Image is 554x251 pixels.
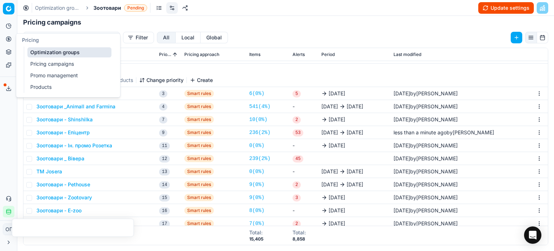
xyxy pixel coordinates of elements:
a: 9(0%) [249,194,264,201]
div: by [PERSON_NAME] [393,90,458,97]
button: Create [190,77,213,84]
td: - [290,100,318,113]
td: - [290,139,318,152]
span: 15 [159,194,170,202]
span: 7 [159,116,167,124]
a: Promo management [27,70,111,81]
a: 541(4%) [249,103,271,110]
a: 7(0%) [249,220,264,227]
div: by [PERSON_NAME] [393,207,458,214]
span: Smart rules [184,181,214,188]
span: Items [249,52,260,57]
span: Smart rules [184,129,214,136]
div: by [PERSON_NAME] [393,155,458,162]
span: [DATE] [329,194,345,201]
nav: breadcrumb [35,4,147,12]
button: Sorted by Priority ascending [171,51,179,58]
div: 15,405 [249,236,263,242]
h5: Зоотовари [38,66,213,74]
span: 13 [159,168,170,176]
button: ТМ Josera [36,168,62,175]
span: 53 [293,129,303,137]
a: 0(0%) [249,142,264,149]
button: Change priority [139,77,184,84]
a: 9(0%) [249,181,264,188]
span: 2 [293,220,301,228]
span: Smart rules [184,103,214,110]
span: [DATE] [393,142,410,148]
span: less than a minute ago [393,129,447,135]
span: Smart rules [184,155,214,162]
span: [DATE] [347,181,363,188]
span: [DATE] [329,207,345,214]
td: - [290,204,318,217]
span: ЗоотовариPending [93,4,147,12]
span: 45 [293,155,303,163]
span: 3 [293,194,301,202]
span: 5 [293,90,301,98]
div: Open Intercom Messenger [524,226,541,244]
span: Pending [124,4,147,12]
span: [DATE] [347,103,363,110]
a: Products [27,82,111,92]
span: 2 [293,181,301,189]
a: 6(0%) [249,90,264,97]
div: by [PERSON_NAME] [393,103,458,110]
span: 14 [159,181,170,189]
span: Smart rules [184,90,214,97]
div: by [PERSON_NAME] [393,220,458,227]
button: Зоотовари - Zootovary [36,194,92,201]
button: Зоотовари _ Вівера [36,155,84,162]
span: ОГ [3,224,14,235]
div: Total : [249,229,263,236]
span: [DATE] [347,129,363,136]
button: Update settings [478,2,534,14]
a: Optimization groups [35,4,81,12]
span: Pricing approach [184,52,219,57]
div: by [PERSON_NAME] [393,194,458,201]
span: [DATE] [321,129,338,136]
span: [DATE] [393,155,410,161]
span: [DATE] [393,207,410,213]
span: Зоотовари [93,4,121,12]
a: 236(2%) [249,129,271,136]
a: Pricing campaigns [27,59,111,69]
span: Pricing [22,37,39,43]
span: 17 [159,220,170,228]
span: [DATE] [393,116,410,122]
h1: Pricing campaigns [17,17,554,27]
span: [DATE] [393,103,410,109]
span: [DATE] [329,90,345,97]
button: local [176,32,201,43]
span: 12 [159,155,170,163]
span: 3 [159,90,167,98]
td: - [290,165,318,178]
span: [DATE] [393,90,410,96]
button: Зоотовари - Ін. промо Розетка [36,142,112,149]
button: ОГ [3,224,14,235]
div: by [PERSON_NAME] [393,116,458,123]
span: [DATE] [393,220,410,226]
span: [DATE] [321,181,338,188]
span: 9 [159,129,167,137]
span: 2 [293,116,301,124]
span: [DATE] [393,181,410,187]
button: Filter [123,32,154,43]
span: Smart rules [184,220,214,227]
span: Smart rules [184,168,214,175]
a: 0(0%) [249,168,264,175]
span: Smart rules [184,142,214,149]
a: 239(2%) [249,155,271,162]
span: 4 [159,103,167,111]
button: Зоотовари - Pethouse [36,181,90,188]
span: 16 [159,207,170,215]
span: [DATE] [393,168,410,174]
button: global [201,32,228,43]
button: Зоотовари - Shinshilka [36,116,93,123]
button: all [157,32,176,43]
span: [DATE] [393,194,410,200]
div: Total : [293,229,306,236]
span: Smart rules [184,207,214,214]
span: 11 [159,142,170,150]
span: Priority [159,52,171,57]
